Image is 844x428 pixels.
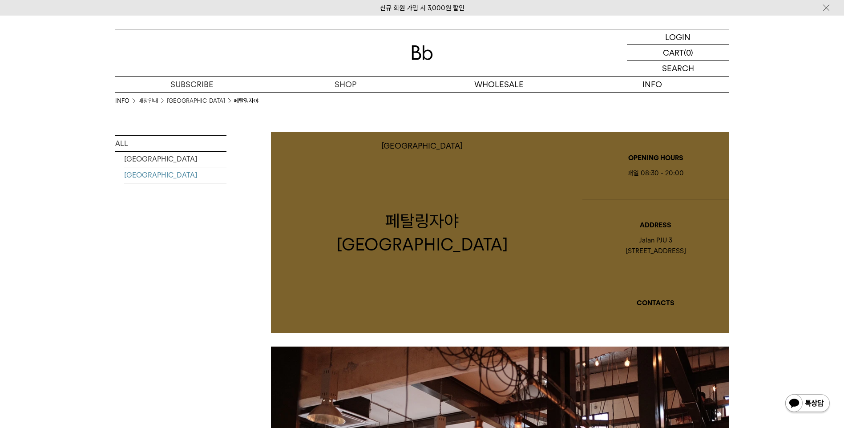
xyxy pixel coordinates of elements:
[124,167,226,183] a: [GEOGRAPHIC_DATA]
[582,235,729,256] div: Jalan PJU 3 [STREET_ADDRESS]
[381,141,463,150] p: [GEOGRAPHIC_DATA]
[662,61,694,76] p: SEARCH
[684,45,693,60] p: (0)
[115,97,138,105] li: INFO
[784,393,831,415] img: 카카오톡 채널 1:1 채팅 버튼
[422,77,576,92] p: WHOLESALE
[665,29,691,44] p: LOGIN
[336,209,508,233] p: 페탈링자야
[582,168,729,178] div: 매일 08:30 - 20:00
[269,77,422,92] a: SHOP
[167,97,225,105] a: [GEOGRAPHIC_DATA]
[412,45,433,60] img: 로고
[582,220,729,230] p: ADDRESS
[115,77,269,92] a: SUBSCRIBE
[336,233,508,256] p: [GEOGRAPHIC_DATA]
[663,45,684,60] p: CART
[234,97,258,105] li: 페탈링자야
[582,298,729,308] p: CONTACTS
[576,77,729,92] p: INFO
[582,153,729,163] p: OPENING HOURS
[124,151,226,167] a: [GEOGRAPHIC_DATA]
[138,97,158,105] a: 매장안내
[115,136,226,151] a: ALL
[380,4,464,12] a: 신규 회원 가입 시 3,000원 할인
[627,45,729,61] a: CART (0)
[627,29,729,45] a: LOGIN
